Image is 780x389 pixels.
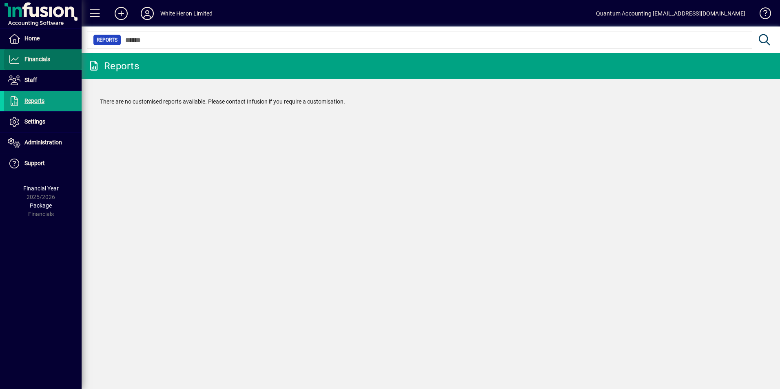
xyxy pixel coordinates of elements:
button: Add [108,6,134,21]
span: Administration [24,139,62,146]
a: Home [4,29,82,49]
div: White Heron Limited [160,7,213,20]
a: Knowledge Base [753,2,770,28]
div: Reports [88,60,139,73]
span: Package [30,202,52,209]
a: Staff [4,70,82,91]
span: Financials [24,56,50,62]
span: Support [24,160,45,166]
span: Reports [24,97,44,104]
button: Profile [134,6,160,21]
span: Financial Year [23,185,59,192]
a: Settings [4,112,82,132]
span: Reports [97,36,117,44]
a: Financials [4,49,82,70]
div: There are no customised reports available. Please contact Infusion if you require a customisation. [92,89,770,114]
span: Home [24,35,40,42]
span: Staff [24,77,37,83]
div: Quantum Accounting [EMAIL_ADDRESS][DOMAIN_NAME] [596,7,745,20]
a: Administration [4,133,82,153]
span: Settings [24,118,45,125]
a: Support [4,153,82,174]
